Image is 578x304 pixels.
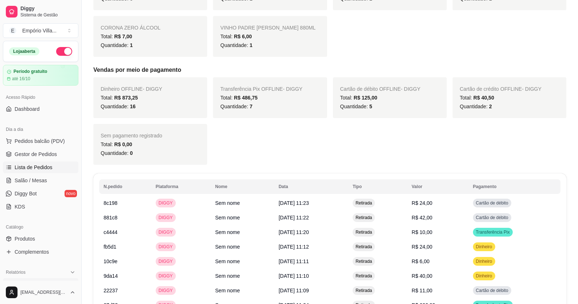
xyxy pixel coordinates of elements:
span: DIGGY [157,258,174,264]
span: 0 [130,150,133,156]
span: Cartão de débito [474,288,510,293]
span: DIGGY [157,273,174,279]
span: E [9,27,16,34]
span: Transferência Pix OFFLINE - DIGGY [220,86,302,92]
a: Produtos [3,233,78,245]
span: 5 [369,104,372,109]
span: Dinheiro OFFLINE - DIGGY [101,86,162,92]
span: Total: [220,34,252,39]
span: DIGGY [157,200,174,206]
button: [EMAIL_ADDRESS][DOMAIN_NAME] [3,284,78,301]
span: Dinheiro [474,258,494,264]
button: Select a team [3,23,78,38]
span: R$ 125,00 [354,95,377,101]
span: Dinheiro [474,244,494,250]
span: 22237 [104,288,118,293]
span: Quantidade: [101,42,133,48]
th: Tipo [348,179,407,194]
span: R$ 873,25 [114,95,138,101]
h5: Vendas por meio de pagamento [93,66,566,74]
span: Transferência Pix [474,229,511,235]
span: DIGGY [157,244,174,250]
td: Sem nome [211,225,274,239]
span: [DATE] 11:23 [279,200,309,206]
span: Quantidade: [220,104,252,109]
span: R$ 40,50 [473,95,494,101]
span: Quantidade: [460,104,492,109]
span: Total: [101,34,132,39]
span: R$ 40,00 [412,273,432,279]
button: Alterar Status [56,47,72,56]
span: Sem pagamento registrado [101,133,162,139]
span: Pedidos balcão (PDV) [15,137,65,145]
span: Relatórios [6,269,26,275]
span: Total: [101,141,132,147]
a: Complementos [3,246,78,258]
td: Sem nome [211,269,274,283]
span: [DATE] 11:09 [279,288,309,293]
span: KDS [15,203,25,210]
div: Catálogo [3,221,78,233]
span: Diggy [20,5,75,12]
span: 7 [249,104,252,109]
span: Total: [460,95,494,101]
span: DIGGY [157,215,174,221]
span: R$ 6,00 [234,34,252,39]
span: 8c198 [104,200,117,206]
span: Relatórios de vendas [15,280,63,288]
div: Dia a dia [3,124,78,135]
span: R$ 0,00 [114,141,132,147]
button: Pedidos balcão (PDV) [3,135,78,147]
span: fb5d1 [104,244,116,250]
th: Valor [407,179,469,194]
span: Gestor de Pedidos [15,151,57,158]
article: até 16/10 [12,76,30,82]
span: [DATE] 11:20 [279,229,309,235]
span: VINHO PADRE [PERSON_NAME] 880ML [220,25,315,31]
div: Empório Villa ... [22,27,57,34]
span: Retirada [354,244,373,250]
th: N.pedido [99,179,151,194]
span: Cartão de débito [474,200,510,206]
span: Retirada [354,215,373,221]
span: 2 [489,104,492,109]
td: Sem nome [211,239,274,254]
span: Total: [220,95,257,101]
span: 10c9e [104,258,117,264]
td: Sem nome [211,254,274,269]
th: Data [274,179,348,194]
th: Pagamento [469,179,560,194]
span: Produtos [15,235,35,242]
span: R$ 486,75 [234,95,258,101]
span: R$ 24,00 [412,200,432,206]
span: [DATE] 11:11 [279,258,309,264]
span: Sistema de Gestão [20,12,75,18]
a: DiggySistema de Gestão [3,3,78,20]
span: [EMAIL_ADDRESS][DOMAIN_NAME] [20,289,67,295]
span: 1 [249,42,252,48]
td: Sem nome [211,283,274,298]
a: Salão / Mesas [3,175,78,186]
span: Dashboard [15,105,40,113]
span: Retirada [354,273,373,279]
a: Gestor de Pedidos [3,148,78,160]
a: Relatórios de vendas [3,278,78,290]
span: R$ 10,00 [412,229,432,235]
span: R$ 7,00 [114,34,132,39]
div: Acesso Rápido [3,91,78,103]
span: Quantidade: [101,104,136,109]
span: DIGGY [157,288,174,293]
th: Plataforma [151,179,211,194]
span: Salão / Mesas [15,177,47,184]
span: R$ 24,00 [412,244,432,250]
span: Cartão de débito OFFLINE - DIGGY [340,86,420,92]
span: Total: [101,95,138,101]
span: 1 [130,42,133,48]
span: Total: [340,95,377,101]
th: Nome [211,179,274,194]
span: [DATE] 11:10 [279,273,309,279]
a: Dashboard [3,103,78,115]
a: Período gratuitoaté 16/10 [3,65,78,86]
span: Quantidade: [101,150,133,156]
span: Quantidade: [220,42,252,48]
